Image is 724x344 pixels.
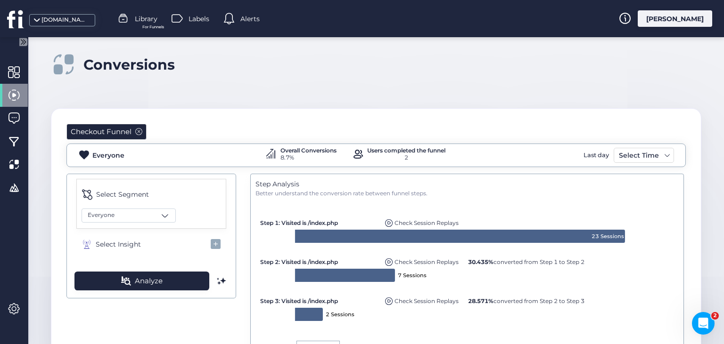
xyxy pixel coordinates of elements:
[280,153,337,162] div: 8.7%
[260,297,338,304] span: Step 3: Visited is /index.php
[142,24,164,30] span: For Funnels
[468,297,494,304] b: 28.571%
[83,56,175,73] div: Conversions
[395,258,459,265] span: Check Session Replays
[367,153,445,162] div: 2
[466,293,587,305] div: 28.571% converted from Step 2 to Step 3
[692,312,715,335] iframe: Intercom live chat
[92,150,124,160] div: Everyone
[77,184,226,205] button: Select Segment
[96,239,141,249] span: Select Insight
[255,179,679,189] div: Step Analysis
[617,150,661,161] div: Select Time
[711,312,719,320] span: 2
[135,14,157,24] span: Library
[135,275,163,287] span: Analyze
[76,233,226,256] button: Select Insight
[398,272,427,279] text: 7 Sessions
[383,214,461,227] div: Replays of user dropping
[383,292,461,305] div: Replays of user dropping
[466,254,587,266] div: 30.435% converted from Step 1 to Step 2
[74,272,209,290] button: Analyze
[96,189,149,200] span: Select Segment
[41,16,89,24] div: [DOMAIN_NAME]
[395,297,459,304] span: Check Session Replays
[468,258,494,265] b: 30.435%
[581,148,611,163] div: Last day
[468,297,584,304] span: converted from Step 2 to Step 3
[260,293,378,305] div: Step 3: Visited is /index.php
[383,253,461,266] div: Replays of user dropping
[468,258,584,265] span: converted from Step 1 to Step 2
[367,148,445,153] div: Users completed the funnel
[255,189,679,198] div: Better understand the conversion rate between funnel steps.
[88,211,115,220] span: Everyone
[638,10,712,27] div: [PERSON_NAME]
[240,14,260,24] span: Alerts
[592,233,624,240] text: 23 Sessions
[260,254,378,266] div: Step 2: Visited is /index.php
[260,215,378,227] div: Step 1: Visited is /index.php
[326,311,354,318] text: 2 Sessions
[260,258,338,265] span: Step 2: Visited is /index.php
[71,126,132,137] span: Checkout Funnel
[280,148,337,153] div: Overall Conversions
[395,219,459,226] span: Check Session Replays
[189,14,209,24] span: Labels
[260,219,338,226] span: Step 1: Visited is /index.php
